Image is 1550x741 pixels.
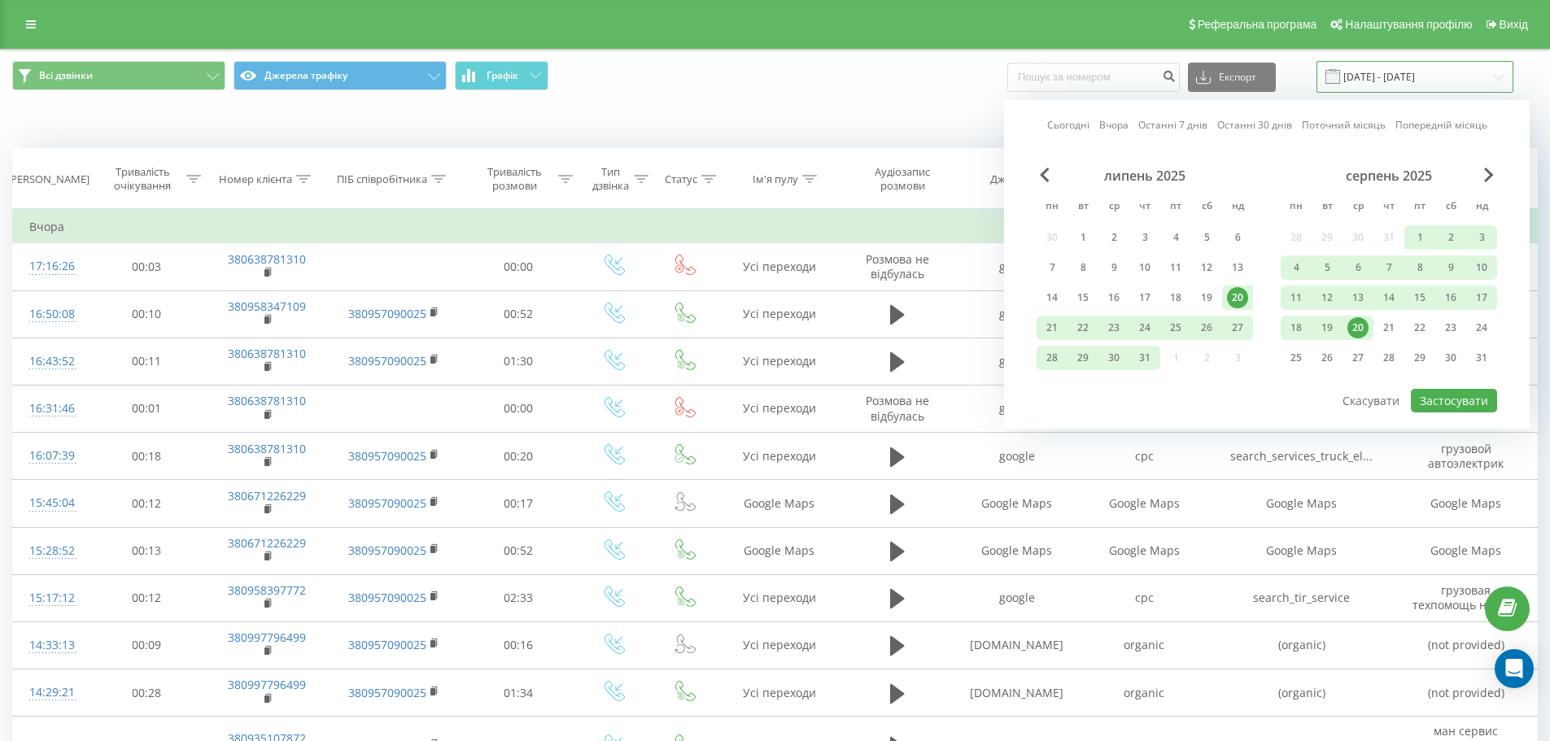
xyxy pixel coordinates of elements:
div: 30 [1440,347,1461,368]
div: 19 [1316,317,1338,338]
td: 00:01 [88,385,206,432]
div: сб 9 серп 2025 р. [1435,255,1466,280]
div: Аудіозапис розмови [855,165,950,193]
td: 02:33 [460,574,578,621]
div: 10 [1471,257,1492,278]
div: 18 [1165,287,1186,308]
div: 3 [1471,227,1492,248]
td: 00:09 [88,621,206,669]
div: 26 [1316,347,1338,368]
a: 380638781310 [228,441,306,456]
td: 00:52 [460,527,578,574]
div: 15:45:04 [29,487,72,519]
div: чт 14 серп 2025 р. [1373,286,1404,310]
span: Всі дзвінки [39,69,93,82]
div: 20 [1347,317,1369,338]
td: Google Maps [954,527,1081,574]
div: 15 [1072,287,1094,308]
div: пн 21 лип 2025 р. [1037,316,1068,340]
div: вт 1 лип 2025 р. [1068,225,1098,250]
span: Розмова не відбулась [866,393,929,423]
td: Усі переходи [718,433,840,480]
div: вт 22 лип 2025 р. [1068,316,1098,340]
div: ср 9 лип 2025 р. [1098,255,1129,280]
a: Вчора [1099,117,1129,133]
div: сб 23 серп 2025 р. [1435,316,1466,340]
div: сб 19 лип 2025 р. [1191,286,1222,310]
div: 15:28:52 [29,535,72,567]
td: 01:30 [460,338,578,385]
abbr: п’ятниця [1408,195,1432,220]
div: чт 31 лип 2025 р. [1129,346,1160,370]
div: 29 [1409,347,1430,368]
div: 8 [1072,257,1094,278]
div: 20 [1227,287,1248,308]
button: Застосувати [1411,389,1497,412]
div: чт 28 серп 2025 р. [1373,346,1404,370]
td: 00:52 [460,290,578,338]
div: ср 6 серп 2025 р. [1343,255,1373,280]
td: cpc [1081,433,1207,480]
td: Вчора [13,211,1538,243]
div: нд 24 серп 2025 р. [1466,316,1497,340]
div: пт 8 серп 2025 р. [1404,255,1435,280]
td: 00:17 [460,480,578,527]
div: 2 [1103,227,1124,248]
div: 6 [1227,227,1248,248]
span: Налаштування профілю [1345,18,1472,31]
abbr: субота [1194,195,1219,220]
div: нд 20 лип 2025 р. [1222,286,1253,310]
div: 13 [1347,287,1369,308]
abbr: п’ятниця [1164,195,1188,220]
div: пт 29 серп 2025 р. [1404,346,1435,370]
div: сб 26 лип 2025 р. [1191,316,1222,340]
div: 28 [1378,347,1399,368]
td: Усі переходи [718,385,840,432]
div: Ім'я пулу [753,172,798,186]
a: 380997796499 [228,630,306,645]
td: Google Maps [1081,527,1207,574]
div: 26 [1196,317,1217,338]
div: 15 [1409,287,1430,308]
div: 27 [1347,347,1369,368]
div: 16:50:08 [29,299,72,330]
div: 6 [1347,257,1369,278]
div: пт 1 серп 2025 р. [1404,225,1435,250]
td: cpc [1081,574,1207,621]
a: 380671226229 [228,488,306,503]
a: Останні 30 днів [1217,117,1292,133]
div: 17:16:26 [29,251,72,282]
td: 00:28 [88,669,206,717]
div: серпень 2025 [1281,168,1497,184]
div: [PERSON_NAME] [7,172,90,186]
div: пн 7 лип 2025 р. [1037,255,1068,280]
div: липень 2025 [1037,168,1253,184]
abbr: четвер [1377,195,1401,220]
div: 1 [1072,227,1094,248]
a: 380997796499 [228,677,306,692]
td: Google Maps [718,480,840,527]
span: Реферальна програма [1198,18,1317,31]
div: чт 3 лип 2025 р. [1129,225,1160,250]
div: 4 [1165,227,1186,248]
td: 01:34 [460,669,578,717]
td: Google Maps [954,480,1081,527]
span: Розмова не відбулась [866,251,929,281]
td: (not provided) [1395,669,1537,717]
div: нд 27 лип 2025 р. [1222,316,1253,340]
td: Google Maps [1395,527,1537,574]
td: Усі переходи [718,621,840,669]
div: 25 [1286,347,1307,368]
span: Previous Month [1040,168,1050,182]
div: 17 [1471,287,1492,308]
div: сб 12 лип 2025 р. [1191,255,1222,280]
div: чт 7 серп 2025 р. [1373,255,1404,280]
div: ср 23 лип 2025 р. [1098,316,1129,340]
a: 380957090025 [348,637,426,652]
div: ПІБ співробітника [337,172,427,186]
div: 7 [1041,257,1063,278]
div: Тривалість очікування [103,165,183,193]
div: 11 [1286,287,1307,308]
div: вт 19 серп 2025 р. [1312,316,1343,340]
div: 16:07:39 [29,440,72,472]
